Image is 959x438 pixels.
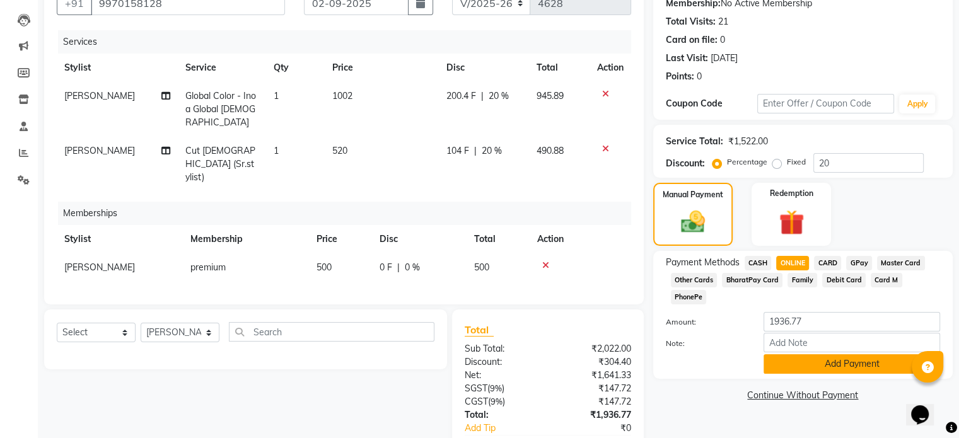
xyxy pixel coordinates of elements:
[64,145,135,156] span: [PERSON_NAME]
[548,408,641,422] div: ₹1,936.77
[482,144,502,158] span: 20 %
[548,355,641,369] div: ₹304.40
[465,396,488,407] span: CGST
[325,54,439,82] th: Price
[465,323,494,337] span: Total
[309,225,372,253] th: Price
[548,369,641,382] div: ₹1,641.33
[671,273,718,287] span: Other Cards
[446,144,469,158] span: 104 F
[666,256,740,269] span: Payment Methods
[467,225,530,253] th: Total
[185,145,255,183] span: Cut [DEMOGRAPHIC_DATA] (Sr.stylist)
[666,52,708,65] div: Last Visit:
[64,90,135,101] span: [PERSON_NAME]
[529,54,590,82] th: Total
[727,156,767,168] label: Percentage
[64,262,135,273] span: [PERSON_NAME]
[58,202,641,225] div: Memberships
[489,89,509,103] span: 20 %
[671,290,707,304] span: PhonePe
[58,30,641,54] div: Services
[666,15,716,28] div: Total Visits:
[455,408,548,422] div: Total:
[332,145,347,156] span: 520
[455,422,563,435] a: Add Tip
[380,261,392,274] span: 0 F
[757,94,895,113] input: Enter Offer / Coupon Code
[711,52,738,65] div: [DATE]
[455,355,548,369] div: Discount:
[656,338,754,349] label: Note:
[474,144,477,158] span: |
[317,262,332,273] span: 500
[666,70,694,83] div: Points:
[397,261,400,274] span: |
[764,354,940,374] button: Add Payment
[899,95,935,113] button: Apply
[877,256,925,270] span: Master Card
[666,97,757,110] div: Coupon Code
[266,54,325,82] th: Qty
[548,395,641,408] div: ₹147.72
[530,225,631,253] th: Action
[697,70,702,83] div: 0
[548,382,641,395] div: ₹147.72
[846,256,872,270] span: GPay
[446,89,476,103] span: 200.4 F
[776,256,809,270] span: ONLINE
[190,262,226,273] span: premium
[372,225,467,253] th: Disc
[764,312,940,331] input: Amount
[183,225,309,253] th: Membership
[718,15,728,28] div: 21
[405,261,420,274] span: 0 %
[787,156,806,168] label: Fixed
[673,208,712,236] img: _cash.svg
[57,54,178,82] th: Stylist
[666,135,723,148] div: Service Total:
[656,389,950,402] a: Continue Without Payment
[771,207,812,238] img: _gift.svg
[229,322,434,342] input: Search
[455,382,548,395] div: ( )
[728,135,768,148] div: ₹1,522.00
[822,273,866,287] span: Debit Card
[185,90,256,128] span: Global Color - Inoa Global [DEMOGRAPHIC_DATA]
[455,369,548,382] div: Net:
[455,395,548,408] div: ( )
[481,89,484,103] span: |
[656,316,754,328] label: Amount:
[906,388,946,425] iframe: chat widget
[439,54,529,82] th: Disc
[764,333,940,352] input: Add Note
[722,273,782,287] span: BharatPay Card
[788,273,817,287] span: Family
[666,33,718,47] div: Card on file:
[465,383,487,394] span: SGST
[274,90,279,101] span: 1
[491,396,503,406] span: 9%
[563,422,640,435] div: ₹0
[57,225,183,253] th: Stylist
[871,273,902,287] span: Card M
[490,383,502,393] span: 9%
[666,157,705,170] div: Discount:
[814,256,841,270] span: CARD
[537,90,564,101] span: 945.89
[178,54,266,82] th: Service
[745,256,772,270] span: CASH
[537,145,564,156] span: 490.88
[590,54,631,82] th: Action
[548,342,641,355] div: ₹2,022.00
[770,188,813,199] label: Redemption
[332,90,352,101] span: 1002
[663,189,723,200] label: Manual Payment
[720,33,725,47] div: 0
[455,342,548,355] div: Sub Total:
[474,262,489,273] span: 500
[274,145,279,156] span: 1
